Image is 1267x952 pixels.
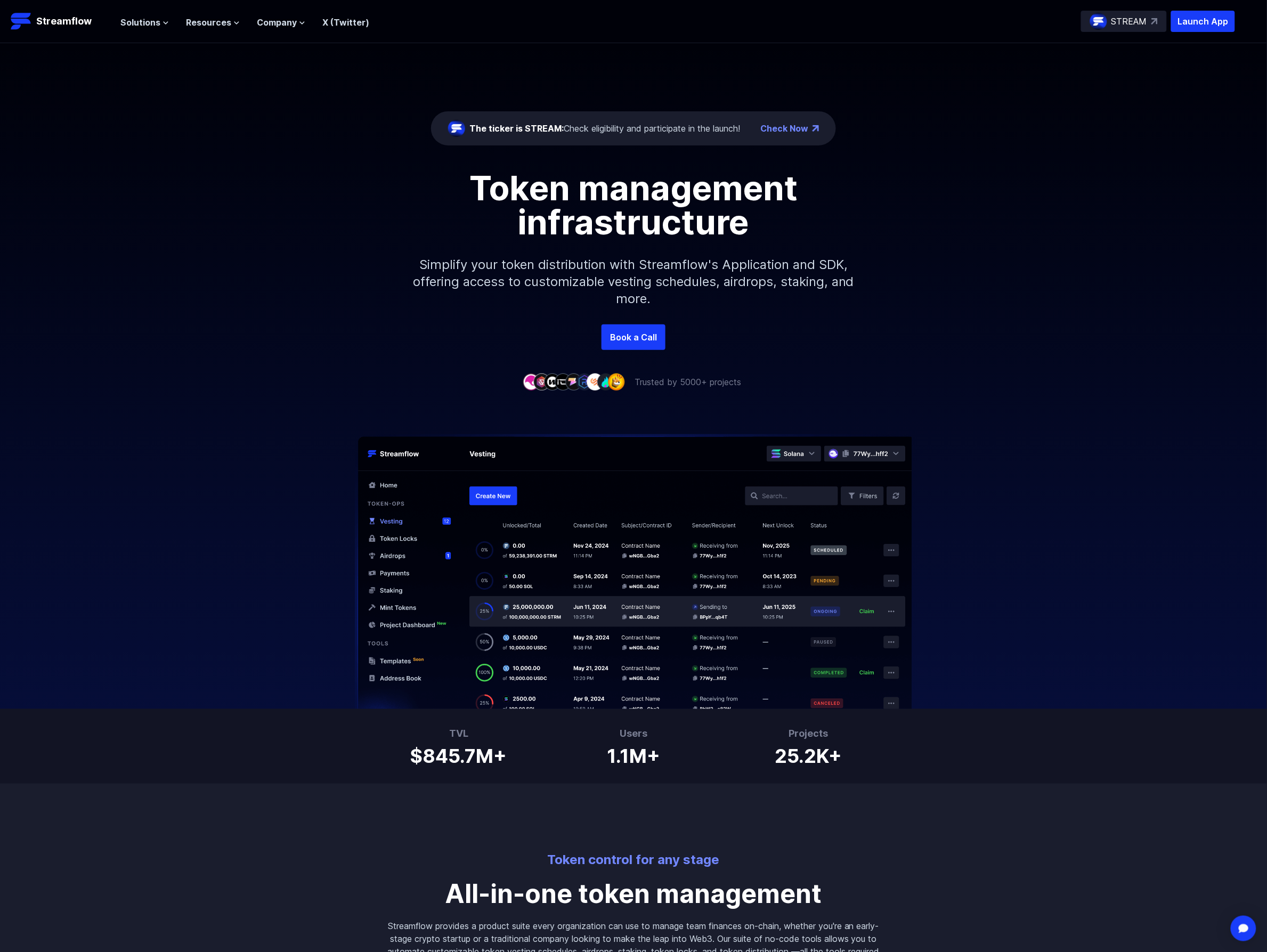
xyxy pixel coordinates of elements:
[386,852,881,869] p: Token control for any stage
[1111,15,1147,28] p: STREAM
[533,373,550,390] img: company-2
[411,741,507,767] h1: $845.7M+
[186,16,240,29] button: Resources
[555,373,572,390] img: company-4
[386,882,881,907] p: All-in-one token management
[544,373,561,390] img: company-3
[257,16,297,29] span: Company
[602,324,665,350] a: Book a Call
[394,171,873,239] h1: Token management infrastructure
[635,376,741,388] p: Trusted by 5000+ projects
[293,434,974,709] img: Hero Image
[11,11,32,32] img: Streamflow Logo
[607,726,660,741] h3: Users
[760,122,808,135] a: Check Now
[597,373,614,390] img: company-8
[1081,11,1167,32] a: STREAM
[322,17,369,28] a: X (Twitter)
[448,120,465,137] img: streamflow-logo-circle.png
[1171,11,1235,32] button: Launch App
[11,11,110,32] a: Streamflow
[469,123,564,134] span: The ticker is STREAM:
[775,741,842,767] h1: 25.2K+
[186,16,231,29] span: Resources
[565,373,582,390] img: company-5
[523,373,540,390] img: company-1
[120,16,160,29] span: Solutions
[587,373,604,390] img: company-7
[576,373,593,390] img: company-6
[469,122,740,135] div: Check eligibility and participate in the launch!
[775,726,842,741] h3: Projects
[607,741,660,767] h1: 1.1M+
[411,726,507,741] h3: TVL
[257,16,305,29] button: Company
[36,14,92,29] p: Streamflow
[1151,18,1158,25] img: top-right-arrow.svg
[1231,916,1256,941] div: Open Intercom Messenger
[404,239,863,324] p: Simplify your token distribution with Streamflow's Application and SDK, offering access to custom...
[120,16,169,29] button: Solutions
[608,373,625,390] img: company-9
[1090,13,1107,30] img: streamflow-logo-circle.png
[813,125,819,132] img: top-right-arrow.png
